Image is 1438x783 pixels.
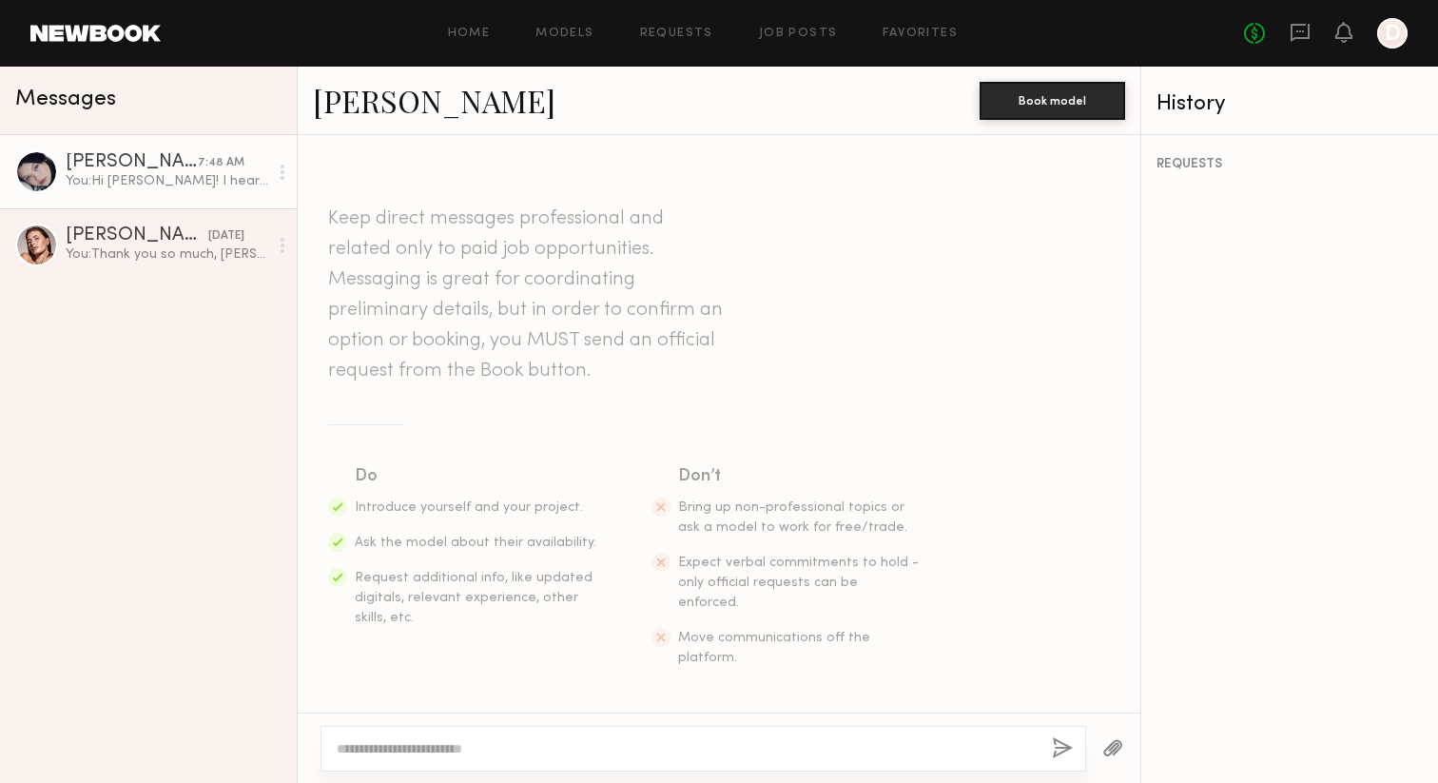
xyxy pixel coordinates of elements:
div: [DATE] [208,227,244,245]
a: Requests [640,28,713,40]
div: Don’t [678,463,922,490]
div: REQUESTS [1156,158,1423,171]
a: Models [535,28,593,40]
a: Home [448,28,491,40]
div: You: Thank you so much, [PERSON_NAME]!! [66,245,268,264]
div: 7:48 AM [198,154,244,172]
div: [PERSON_NAME] [66,153,198,172]
a: D [1377,18,1408,49]
div: [PERSON_NAME] [66,226,208,245]
span: Messages [15,88,116,110]
header: Keep direct messages professional and related only to paid job opportunities. Messaging is great ... [328,204,728,386]
span: Expect verbal commitments to hold - only official requests can be enforced. [678,557,919,609]
a: Book model [980,91,1125,108]
span: Ask the model about their availability. [355,537,596,549]
a: Favorites [883,28,958,40]
span: Move communications off the platform. [678,632,870,664]
span: Introduce yourself and your project. [355,501,583,514]
a: [PERSON_NAME] [313,80,555,121]
div: You: Hi [PERSON_NAME]! I heard you are coming to a casting with us [DATE] (NHN Global - FashionGo... [66,172,268,190]
div: Do [355,463,598,490]
div: History [1156,93,1423,115]
button: Book model [980,82,1125,120]
span: Request additional info, like updated digitals, relevant experience, other skills, etc. [355,572,593,624]
span: Bring up non-professional topics or ask a model to work for free/trade. [678,501,907,534]
a: Job Posts [759,28,838,40]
